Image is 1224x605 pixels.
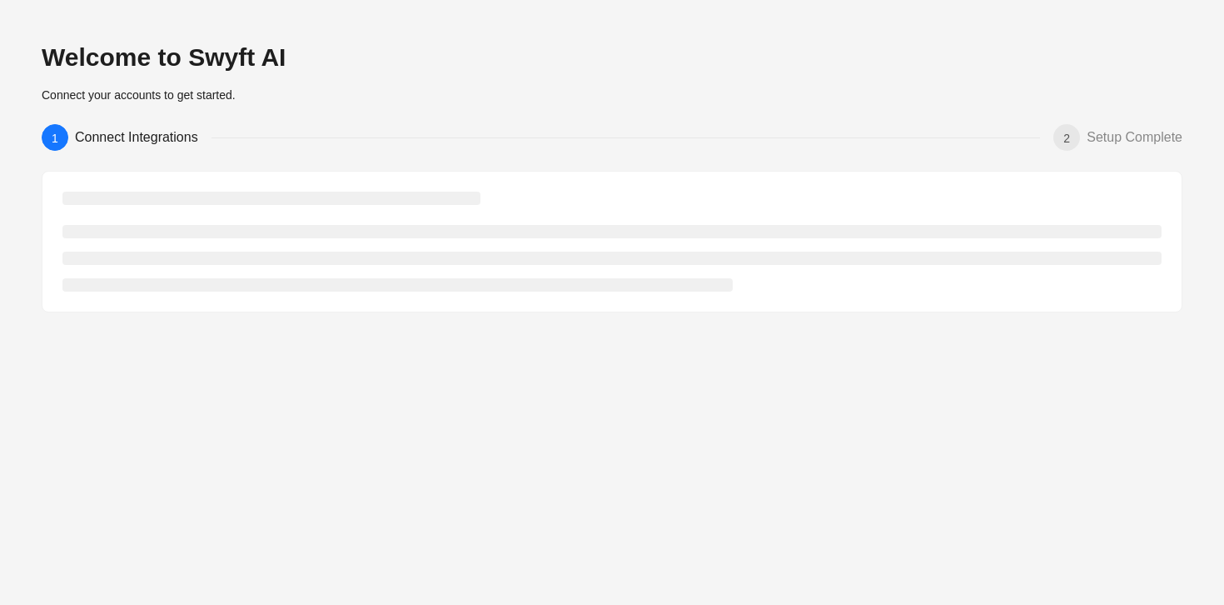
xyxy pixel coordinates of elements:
span: Connect your accounts to get started. [42,88,236,102]
span: 1 [52,132,58,145]
h2: Welcome to Swyft AI [42,42,1182,73]
div: Connect Integrations [75,124,211,151]
span: 2 [1063,132,1070,145]
div: Setup Complete [1087,124,1182,151]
